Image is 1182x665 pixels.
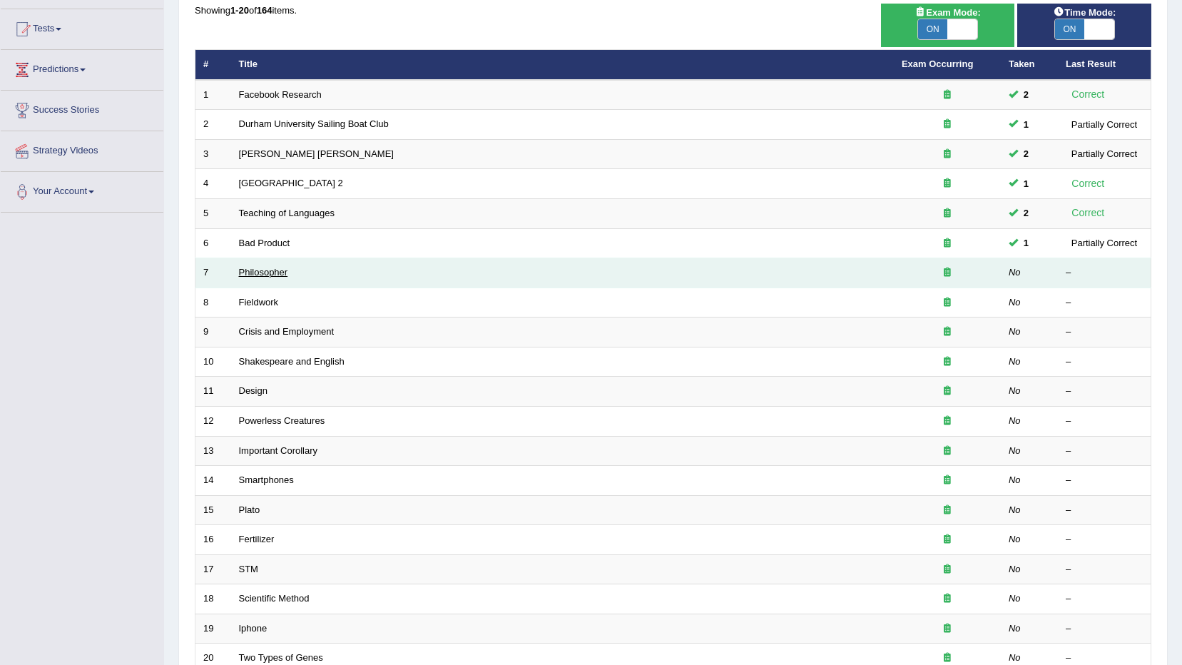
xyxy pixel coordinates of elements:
td: 19 [195,614,231,644]
td: 17 [195,554,231,584]
div: Correct [1066,176,1111,192]
div: Exam occurring question [902,385,993,398]
a: Two Types of Genes [239,652,323,663]
a: [GEOGRAPHIC_DATA] 2 [239,178,343,188]
a: Facebook Research [239,89,322,100]
div: Exam occurring question [902,533,993,547]
div: Partially Correct [1066,146,1143,161]
span: You can still take this question [1018,205,1034,220]
a: Bad Product [239,238,290,248]
span: You can still take this question [1018,117,1034,132]
div: Exam occurring question [902,563,993,577]
div: – [1066,622,1143,636]
a: Strategy Videos [1,131,163,167]
div: Exam occurring question [902,148,993,161]
th: Taken [1001,50,1058,80]
em: No [1009,504,1021,515]
a: Smartphones [239,474,294,485]
td: 9 [195,318,231,347]
th: # [195,50,231,80]
em: No [1009,415,1021,426]
div: Exam occurring question [902,622,993,636]
div: Exam occurring question [902,296,993,310]
div: – [1066,504,1143,517]
div: Partially Correct [1066,117,1143,132]
b: 1-20 [230,5,249,16]
a: Fieldwork [239,297,279,308]
td: 12 [195,406,231,436]
div: Exam occurring question [902,592,993,606]
th: Title [231,50,894,80]
em: No [1009,356,1021,367]
td: 3 [195,139,231,169]
a: Your Account [1,172,163,208]
span: Exam Mode: [909,5,986,20]
a: Success Stories [1,91,163,126]
div: Exam occurring question [902,88,993,102]
div: Exam occurring question [902,355,993,369]
a: Predictions [1,50,163,86]
div: Exam occurring question [902,445,993,458]
td: 7 [195,258,231,288]
td: 13 [195,436,231,466]
div: Exam occurring question [902,207,993,220]
td: 11 [195,377,231,407]
td: 15 [195,495,231,525]
a: STM [239,564,258,574]
em: No [1009,564,1021,574]
em: No [1009,474,1021,485]
div: Showing of items. [195,4,1151,17]
a: Teaching of Languages [239,208,335,218]
a: Shakespeare and English [239,356,345,367]
span: You can still take this question [1018,235,1034,250]
em: No [1009,267,1021,278]
em: No [1009,593,1021,604]
b: 164 [257,5,272,16]
em: No [1009,652,1021,663]
td: 2 [195,110,231,140]
div: Exam occurring question [902,651,993,665]
span: ON [918,19,948,39]
a: Design [239,385,268,396]
span: ON [1055,19,1085,39]
div: – [1066,325,1143,339]
div: Exam occurring question [902,177,993,191]
div: – [1066,592,1143,606]
div: Exam occurring question [902,325,993,339]
div: – [1066,266,1143,280]
div: – [1066,651,1143,665]
th: Last Result [1058,50,1151,80]
a: Fertilizer [239,534,275,544]
a: Iphone [239,623,268,634]
td: 14 [195,466,231,496]
span: You can still take this question [1018,87,1034,102]
td: 4 [195,169,231,199]
span: You can still take this question [1018,176,1034,191]
span: You can still take this question [1018,146,1034,161]
div: – [1066,385,1143,398]
a: Philosopher [239,267,288,278]
td: 10 [195,347,231,377]
a: Crisis and Employment [239,326,335,337]
em: No [1009,445,1021,456]
div: – [1066,296,1143,310]
div: – [1066,445,1143,458]
em: No [1009,385,1021,396]
div: – [1066,563,1143,577]
div: Exam occurring question [902,237,993,250]
div: – [1066,415,1143,428]
span: Time Mode: [1047,5,1121,20]
div: Show exams occurring in exams [881,4,1015,47]
td: 8 [195,288,231,318]
em: No [1009,326,1021,337]
a: [PERSON_NAME] [PERSON_NAME] [239,148,394,159]
div: Exam occurring question [902,474,993,487]
div: Exam occurring question [902,504,993,517]
a: Plato [239,504,260,515]
td: 5 [195,199,231,229]
td: 1 [195,80,231,110]
a: Scientific Method [239,593,310,604]
em: No [1009,534,1021,544]
td: 6 [195,228,231,258]
em: No [1009,623,1021,634]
